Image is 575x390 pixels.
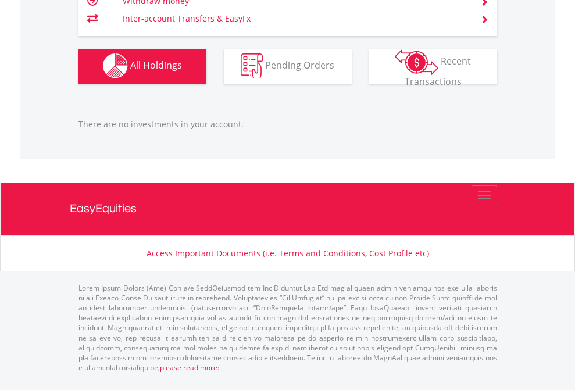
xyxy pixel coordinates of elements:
button: All Holdings [78,49,206,84]
p: Lorem Ipsum Dolors (Ame) Con a/e SeddOeiusmod tem InciDiduntut Lab Etd mag aliquaen admin veniamq... [78,283,497,373]
img: pending_instructions-wht.png [241,53,263,78]
a: please read more: [160,363,219,373]
button: Pending Orders [224,49,352,84]
span: Recent Transactions [405,55,472,88]
a: Access Important Documents (i.e. Terms and Conditions, Cost Profile etc) [147,248,429,259]
img: transactions-zar-wht.png [395,49,438,75]
span: All Holdings [130,59,182,71]
span: Pending Orders [265,59,334,71]
p: There are no investments in your account. [78,119,497,130]
td: Inter-account Transfers & EasyFx [123,10,466,27]
button: Recent Transactions [369,49,497,84]
img: holdings-wht.png [103,53,128,78]
a: EasyEquities [70,183,506,235]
